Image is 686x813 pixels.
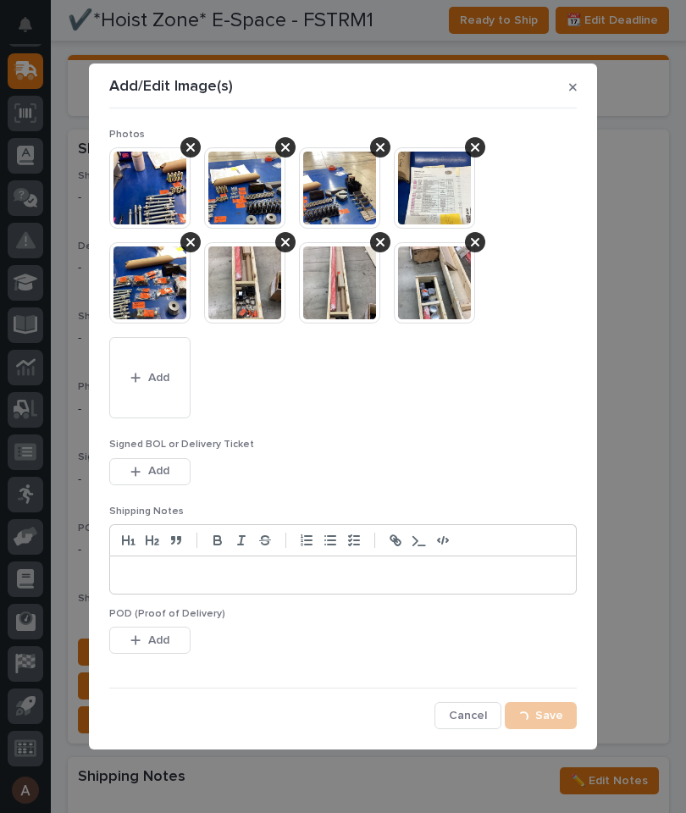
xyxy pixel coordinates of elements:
[449,708,487,723] span: Cancel
[148,463,169,478] span: Add
[109,627,191,654] button: Add
[148,370,169,385] span: Add
[109,506,184,517] span: Shipping Notes
[109,78,233,97] p: Add/Edit Image(s)
[109,130,145,140] span: Photos
[505,702,577,729] button: Save
[109,609,225,619] span: POD (Proof of Delivery)
[109,337,191,418] button: Add
[109,440,254,450] span: Signed BOL or Delivery Ticket
[434,702,501,729] button: Cancel
[535,708,563,723] span: Save
[148,633,169,648] span: Add
[109,458,191,485] button: Add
